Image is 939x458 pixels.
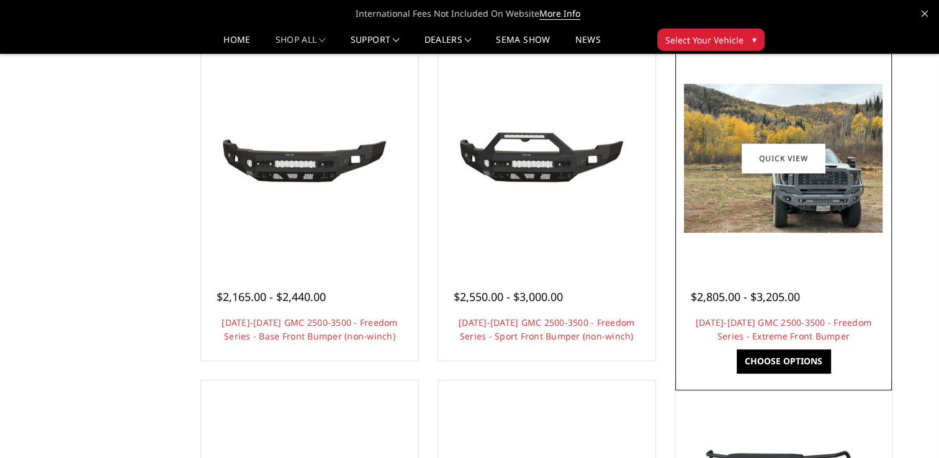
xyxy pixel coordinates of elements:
[678,53,889,264] a: 2024-2025 GMC 2500-3500 - Freedom Series - Extreme Front Bumper 2024-2025 GMC 2500-3500 - Freedom...
[441,53,652,264] a: 2024-2025 GMC 2500-3500 - Freedom Series - Sport Front Bumper (non-winch) 2024-2025 GMC 2500-3500...
[222,317,397,342] a: [DATE]-[DATE] GMC 2500-3500 - Freedom Series - Base Front Bumper (non-winch)
[684,84,883,233] img: 2024-2025 GMC 2500-3500 - Freedom Series - Extreme Front Bumper
[691,289,800,304] span: $2,805.00 - $3,205.00
[223,35,250,53] a: Home
[737,349,830,373] a: Choose Options
[217,289,326,304] span: $2,165.00 - $2,440.00
[454,289,563,304] span: $2,550.00 - $3,000.00
[351,35,400,53] a: Support
[657,29,765,51] button: Select Your Vehicle
[752,33,757,46] span: ▾
[539,7,580,20] a: More Info
[575,35,600,53] a: News
[496,35,550,53] a: SEMA Show
[276,35,326,53] a: shop all
[742,143,825,173] a: Quick view
[204,53,415,264] a: 2024-2025 GMC 2500-3500 - Freedom Series - Base Front Bumper (non-winch) 2024-2025 GMC 2500-3500 ...
[425,35,472,53] a: Dealers
[665,34,744,47] span: Select Your Vehicle
[459,317,634,342] a: [DATE]-[DATE] GMC 2500-3500 - Freedom Series - Sport Front Bumper (non-winch)
[23,1,917,26] span: International Fees Not Included On Website
[696,317,871,342] a: [DATE]-[DATE] GMC 2500-3500 - Freedom Series - Extreme Front Bumper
